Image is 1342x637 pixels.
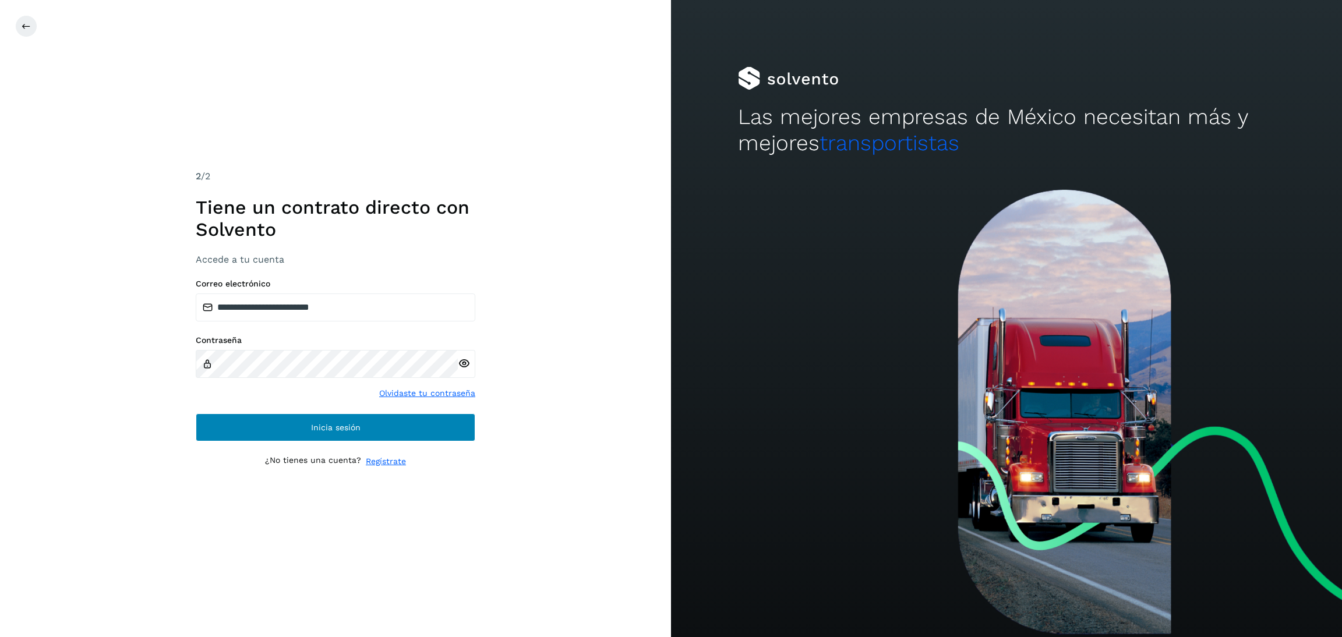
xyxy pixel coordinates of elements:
[196,196,475,241] h1: Tiene un contrato directo con Solvento
[196,279,475,289] label: Correo electrónico
[265,455,361,468] p: ¿No tienes una cuenta?
[196,413,475,441] button: Inicia sesión
[311,423,361,431] span: Inicia sesión
[196,335,475,345] label: Contraseña
[379,387,475,399] a: Olvidaste tu contraseña
[196,169,475,183] div: /2
[196,171,201,182] span: 2
[820,130,959,155] span: transportistas
[196,254,475,265] h3: Accede a tu cuenta
[738,104,1275,156] h2: Las mejores empresas de México necesitan más y mejores
[366,455,406,468] a: Regístrate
